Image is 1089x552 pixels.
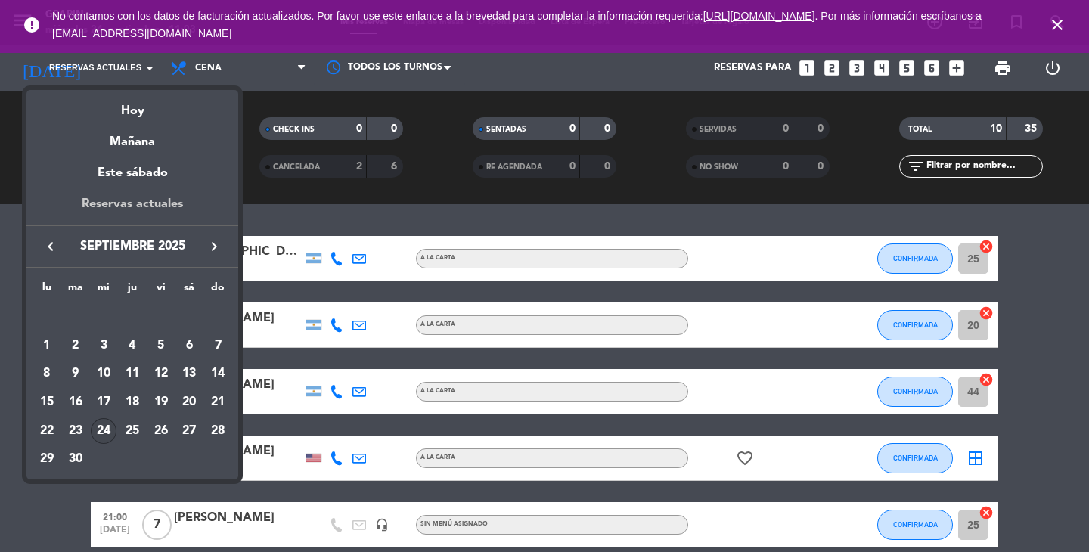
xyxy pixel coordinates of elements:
[33,388,61,417] td: 15 de septiembre de 2025
[147,279,175,302] th: viernes
[203,279,232,302] th: domingo
[91,389,116,415] div: 17
[175,360,204,389] td: 13 de septiembre de 2025
[175,388,204,417] td: 20 de septiembre de 2025
[33,445,61,474] td: 29 de septiembre de 2025
[175,331,204,360] td: 6 de septiembre de 2025
[203,331,232,360] td: 7 de septiembre de 2025
[91,361,116,386] div: 10
[63,333,88,358] div: 2
[63,389,88,415] div: 16
[61,279,90,302] th: martes
[61,445,90,474] td: 30 de septiembre de 2025
[33,302,232,331] td: SEP.
[61,360,90,389] td: 9 de septiembre de 2025
[64,237,200,256] span: septiembre 2025
[26,90,238,121] div: Hoy
[91,333,116,358] div: 3
[89,279,118,302] th: miércoles
[63,446,88,472] div: 30
[205,333,231,358] div: 7
[118,417,147,445] td: 25 de septiembre de 2025
[205,389,231,415] div: 21
[176,333,202,358] div: 6
[176,361,202,386] div: 13
[148,361,174,386] div: 12
[176,418,202,444] div: 27
[37,237,64,256] button: keyboard_arrow_left
[61,417,90,445] td: 23 de septiembre de 2025
[89,417,118,445] td: 24 de septiembre de 2025
[63,418,88,444] div: 23
[175,279,204,302] th: sábado
[175,417,204,445] td: 27 de septiembre de 2025
[176,389,202,415] div: 20
[147,331,175,360] td: 5 de septiembre de 2025
[61,388,90,417] td: 16 de septiembre de 2025
[34,418,60,444] div: 22
[26,121,238,152] div: Mañana
[118,279,147,302] th: jueves
[118,360,147,389] td: 11 de septiembre de 2025
[34,333,60,358] div: 1
[63,361,88,386] div: 9
[118,331,147,360] td: 4 de septiembre de 2025
[119,361,145,386] div: 11
[205,237,223,256] i: keyboard_arrow_right
[147,388,175,417] td: 19 de septiembre de 2025
[89,360,118,389] td: 10 de septiembre de 2025
[119,418,145,444] div: 25
[205,418,231,444] div: 28
[148,389,174,415] div: 19
[34,389,60,415] div: 15
[42,237,60,256] i: keyboard_arrow_left
[34,446,60,472] div: 29
[203,360,232,389] td: 14 de septiembre de 2025
[33,331,61,360] td: 1 de septiembre de 2025
[203,417,232,445] td: 28 de septiembre de 2025
[119,389,145,415] div: 18
[33,360,61,389] td: 8 de septiembre de 2025
[200,237,228,256] button: keyboard_arrow_right
[147,417,175,445] td: 26 de septiembre de 2025
[205,361,231,386] div: 14
[33,417,61,445] td: 22 de septiembre de 2025
[118,388,147,417] td: 18 de septiembre de 2025
[89,388,118,417] td: 17 de septiembre de 2025
[119,333,145,358] div: 4
[148,333,174,358] div: 5
[147,360,175,389] td: 12 de septiembre de 2025
[34,361,60,386] div: 8
[26,194,238,225] div: Reservas actuales
[89,331,118,360] td: 3 de septiembre de 2025
[26,152,238,194] div: Este sábado
[148,418,174,444] div: 26
[33,279,61,302] th: lunes
[203,388,232,417] td: 21 de septiembre de 2025
[91,418,116,444] div: 24
[61,331,90,360] td: 2 de septiembre de 2025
